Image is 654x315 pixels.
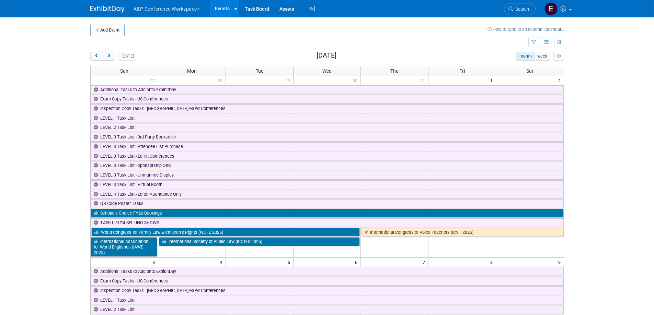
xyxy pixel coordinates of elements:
[91,180,564,189] a: LEVEL 3 Task List - Virtual Booth
[317,52,336,59] h2: [DATE]
[256,68,263,74] span: Tue
[91,133,564,142] a: LEVEL 3 Task List - 3rd Party Bookseller
[390,68,399,74] span: Thu
[187,68,197,74] span: Mon
[558,76,564,85] span: 2
[91,95,564,104] a: Exam Copy Tasks - US Conferences
[91,104,564,113] a: Inspection Copy Tasks - [GEOGRAPHIC_DATA]/ROW Conferences
[91,305,564,314] a: LEVEL 2 Task List
[557,54,561,59] i: Personalize Calendar
[90,6,125,13] img: ExhibitDay
[459,68,465,74] span: Fri
[354,258,360,266] span: 6
[91,296,564,305] a: LEVEL 1 Task List
[159,237,360,246] a: International Society of Public Law (ICON-S 2025)
[118,52,137,61] button: [DATE]
[149,76,158,85] span: 27
[91,286,564,295] a: Inspection Copy Tasks - [GEOGRAPHIC_DATA]/ROW Conferences
[91,190,564,199] a: LEVEL 4 Task List - Editor Attendance Only
[91,237,157,257] a: International Association for World Englishes (IAWE 2025)
[526,68,533,74] span: Sat
[103,52,115,61] button: next
[217,76,226,85] span: 28
[487,27,564,32] a: How to sync to an external calendar...
[352,76,360,85] span: 30
[285,76,293,85] span: 29
[219,258,226,266] span: 4
[91,114,564,123] a: LEVEL 1 Task List
[91,142,564,151] a: LEVEL 3 Task List - Attendee List Purchase
[91,171,564,180] a: LEVEL 3 Task List - Unmanned Display
[91,199,564,208] a: QR Code Poster Tasks
[91,277,564,286] a: Exam Copy Tasks - US Conferences
[504,3,536,15] a: Search
[534,52,550,61] button: week
[120,68,128,74] span: Sun
[152,258,158,266] span: 3
[362,228,563,237] a: International Congress of Voice Teachers (ICVT 2025)
[516,52,535,61] button: month
[287,258,293,266] span: 5
[322,68,332,74] span: Wed
[490,258,496,266] span: 8
[91,218,564,227] a: TASK List for SELLING SHOWS
[490,76,496,85] span: 1
[422,258,428,266] span: 7
[91,209,564,218] a: Scholar’s Choice FY26 Bookings
[544,2,558,15] img: Elena McAnespie
[91,152,564,161] a: LEVEL 3 Task List - Ed Kit Conferences
[90,52,103,61] button: prev
[91,228,360,237] a: World Congress for Family Law & Children’s Rights (WCFL 2025)
[91,123,564,132] a: LEVEL 2 Task List
[91,161,564,170] a: LEVEL 3 Task List - Sponsorship Only
[91,85,564,94] a: Additional Tasks to Add onto ExhibitDay
[91,267,564,276] a: Additional Tasks to Add onto ExhibitDay
[513,7,529,12] span: Search
[558,258,564,266] span: 9
[420,76,428,85] span: 31
[90,24,125,36] button: Add Event
[553,52,564,61] button: myCustomButton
